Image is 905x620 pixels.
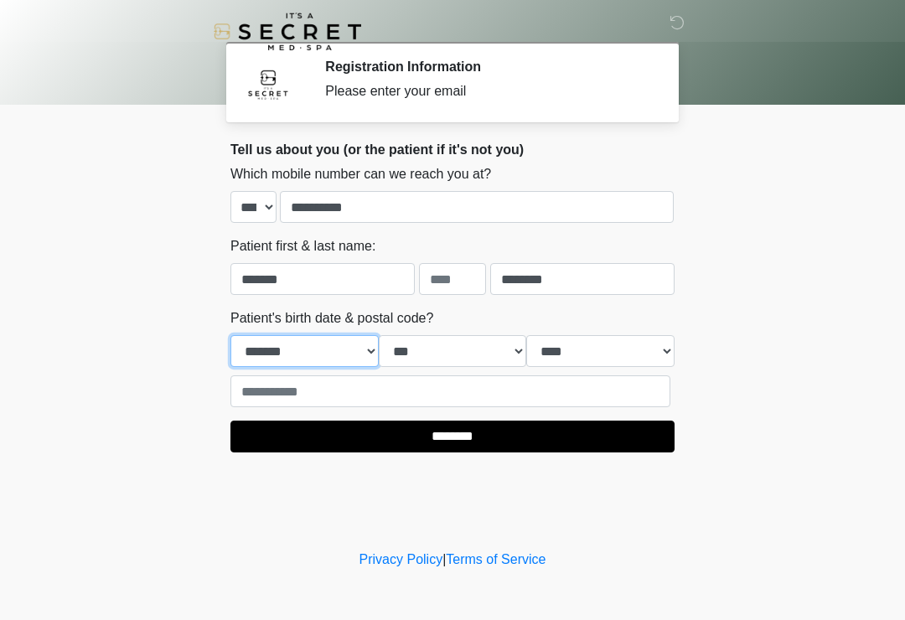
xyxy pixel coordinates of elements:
[230,164,491,184] label: Which mobile number can we reach you at?
[442,552,446,566] a: |
[325,59,649,75] h2: Registration Information
[325,81,649,101] div: Please enter your email
[230,236,375,256] label: Patient first & last name:
[214,13,361,50] img: It's A Secret Med Spa Logo
[446,552,546,566] a: Terms of Service
[230,308,433,328] label: Patient's birth date & postal code?
[230,142,675,158] h2: Tell us about you (or the patient if it's not you)
[359,552,443,566] a: Privacy Policy
[243,59,293,109] img: Agent Avatar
